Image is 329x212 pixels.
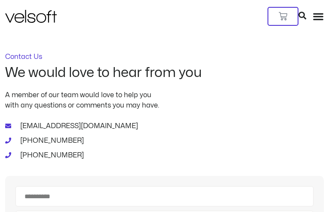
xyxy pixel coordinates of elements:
[5,53,324,60] p: Contact Us
[5,65,324,80] h2: We would love to hear from you
[18,135,84,146] span: [PHONE_NUMBER]
[18,121,138,131] span: [EMAIL_ADDRESS][DOMAIN_NAME]
[5,121,324,131] a: [EMAIL_ADDRESS][DOMAIN_NAME]
[18,150,84,160] span: [PHONE_NUMBER]
[313,11,324,22] div: Menu Toggle
[5,10,57,23] img: Velsoft Training Materials
[5,90,324,111] p: A member of our team would love to help you with any questions or comments you may have.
